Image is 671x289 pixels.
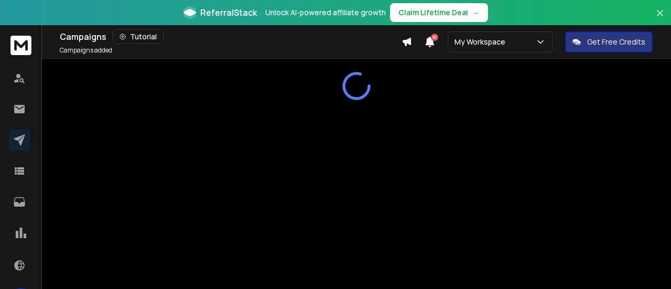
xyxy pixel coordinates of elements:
button: Claim Lifetime Deal→ [390,3,488,22]
button: Tutorial [113,29,164,44]
p: My Workspace [454,37,510,47]
span: 50 [431,34,438,41]
button: Close banner [653,6,667,31]
span: ReferralStack [200,6,257,19]
p: Campaigns added [60,46,112,55]
span: → [472,7,480,18]
div: Campaigns [60,29,402,44]
p: Unlock AI-powered affiliate growth [265,7,386,18]
button: Get Free Credits [565,31,653,52]
p: Get Free Credits [587,37,645,47]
